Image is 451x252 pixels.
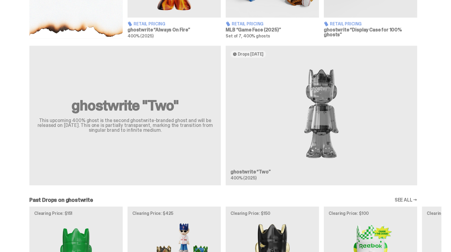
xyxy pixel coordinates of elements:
span: Retail Pricing [134,22,165,26]
span: 400% (2025) [128,33,153,39]
h3: ghostwrite “Always On Fire” [128,27,221,32]
p: Clearing Price: $150 [230,211,314,215]
p: Clearing Price: $425 [132,211,216,215]
h3: ghostwrite “Two” [230,170,412,174]
span: Set of 7, 400% ghosts [226,33,270,39]
h2: ghostwrite "Two" [37,98,214,113]
span: Drops [DATE] [238,52,264,57]
p: Clearing Price: $100 [329,211,412,215]
p: This upcoming 400% ghost is the second ghostwrite-branded ghost and will be released on [DATE]. T... [37,118,214,133]
h3: ghostwrite “Display Case for 100% ghosts” [324,27,417,37]
span: Retail Pricing [330,22,362,26]
h3: MLB “Game Face (2025)” [226,27,319,32]
p: Clearing Price: $151 [34,211,118,215]
span: Retail Pricing [232,22,264,26]
a: SEE ALL → [394,198,417,202]
img: Two [230,63,412,165]
span: 400% (2025) [230,175,256,181]
h2: Past Drops on ghostwrite [29,197,93,203]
